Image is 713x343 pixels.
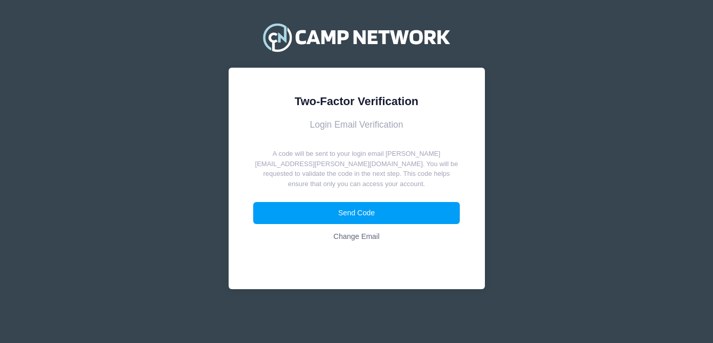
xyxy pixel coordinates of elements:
[253,149,460,189] p: A code will be sent to your login email [PERSON_NAME][EMAIL_ADDRESS][PERSON_NAME][DOMAIN_NAME]. Y...
[253,119,460,130] h3: Login Email Verification
[253,93,460,110] div: Two-Factor Verification
[253,226,460,248] a: Change Email
[258,17,454,58] img: Camp Network
[253,202,460,224] button: Send Code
